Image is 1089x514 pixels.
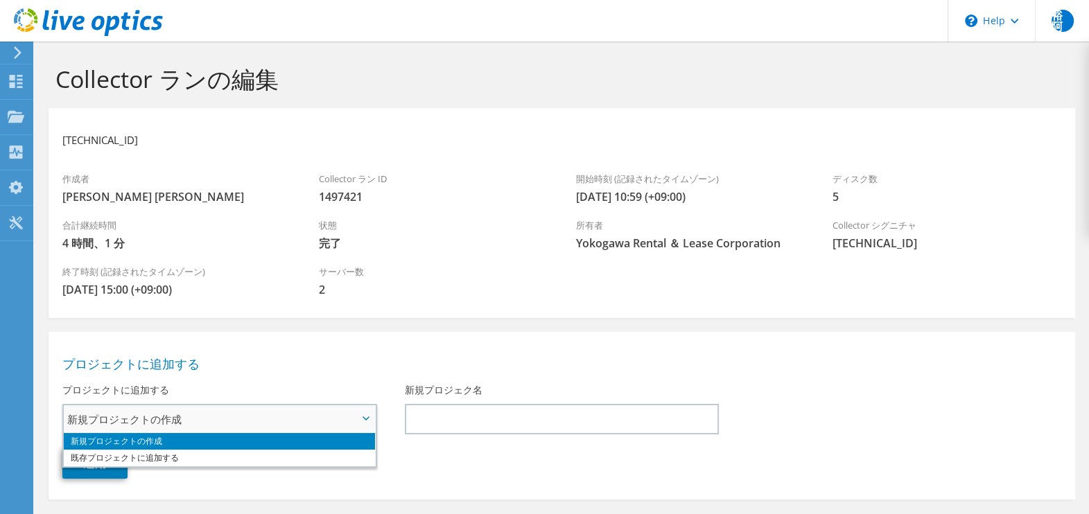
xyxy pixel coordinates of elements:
[405,383,482,397] label: 新規プロジェク名
[833,189,1061,204] span: 5
[965,15,977,27] svg: \n
[67,411,358,427] span: 新規プロジェクトの作成
[575,189,804,204] span: [DATE] 10:59 (+09:00)
[319,172,548,186] label: Collector ラン ID
[55,64,1061,94] h1: Collector ランの編集
[62,189,291,204] span: [PERSON_NAME] [PERSON_NAME]
[319,282,548,297] span: 2
[62,132,138,148] h3: [TECHNICAL_ID]
[319,236,548,251] span: 完了
[833,218,1061,232] label: Collector シグニチャ
[64,450,375,466] li: 既存プロジェクトに追加する
[64,433,375,450] li: 新規プロジェクトの作成
[319,218,548,232] label: 状態
[833,236,1061,251] span: [TECHNICAL_ID]
[319,265,548,278] label: サーバー数
[62,265,291,278] label: 終了時刻 (記録されたタイムゾーン)
[575,172,804,186] label: 開始時刻 (記録されたタイムゾーン)
[319,189,548,204] span: 1497421
[62,282,291,297] span: [DATE] 15:00 (+09:00)
[833,172,1061,186] label: ディスク数
[62,236,291,251] span: 4 時間、1 分
[575,218,804,232] label: 所有者
[62,356,1061,371] h2: プロジェクトに追加する
[575,236,804,251] span: Yokogawa Rental ＆ Lease Corporation
[62,383,169,397] label: プロジェクトに追加する
[1052,10,1074,32] span: 裕阿
[62,172,291,186] label: 作成者
[62,218,291,232] label: 合計継続時間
